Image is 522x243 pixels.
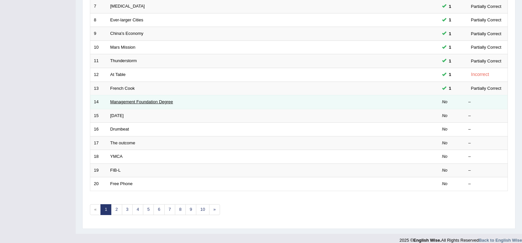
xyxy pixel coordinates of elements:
[479,238,522,243] a: Back to English Wise
[90,136,107,150] td: 17
[468,3,504,10] div: Partially Correct
[468,71,492,78] div: Incorrect
[110,45,136,50] a: Mars Mission
[90,150,107,164] td: 18
[111,204,122,215] a: 2
[110,72,126,77] a: At Table
[100,204,111,215] a: 1
[110,140,135,145] a: The outcome
[110,168,121,173] a: FIB-L
[468,44,504,51] div: Partially Correct
[164,204,175,215] a: 7
[143,204,154,215] a: 5
[110,17,143,22] a: Ever-larger Cities
[446,44,454,51] span: You can still take this question
[468,113,504,119] div: –
[468,126,504,133] div: –
[196,204,209,215] a: 10
[110,127,129,132] a: Drumbeat
[110,154,123,159] a: YMCA
[442,168,448,173] em: No
[90,204,101,215] span: «
[468,30,504,37] div: Partially Correct
[90,82,107,95] td: 13
[413,238,441,243] strong: English Wise.
[442,154,448,159] em: No
[90,109,107,123] td: 15
[90,177,107,191] td: 20
[468,181,504,187] div: –
[110,99,173,104] a: Management Foundation Degree
[110,31,144,36] a: China's Economy
[468,140,504,146] div: –
[90,40,107,54] td: 10
[468,16,504,23] div: Partially Correct
[90,13,107,27] td: 8
[122,204,133,215] a: 3
[110,4,145,9] a: [MEDICAL_DATA]
[90,95,107,109] td: 14
[175,204,186,215] a: 8
[110,86,135,91] a: French Cook
[468,99,504,105] div: –
[442,99,448,104] em: No
[209,204,220,215] a: »
[468,58,504,64] div: Partially Correct
[90,163,107,177] td: 19
[442,181,448,186] em: No
[446,71,454,78] span: You can still take this question
[468,167,504,174] div: –
[90,54,107,68] td: 11
[446,30,454,37] span: You can still take this question
[468,85,504,92] div: Partially Correct
[446,58,454,64] span: You can still take this question
[446,16,454,23] span: You can still take this question
[468,154,504,160] div: –
[442,127,448,132] em: No
[153,204,164,215] a: 6
[132,204,143,215] a: 4
[185,204,196,215] a: 9
[90,123,107,136] td: 16
[442,113,448,118] em: No
[90,68,107,82] td: 12
[110,181,133,186] a: Free Phone
[446,85,454,92] span: You can still take this question
[90,27,107,41] td: 9
[110,113,124,118] a: [DATE]
[442,140,448,145] em: No
[110,58,137,63] a: Thunderstorm
[446,3,454,10] span: You can still take this question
